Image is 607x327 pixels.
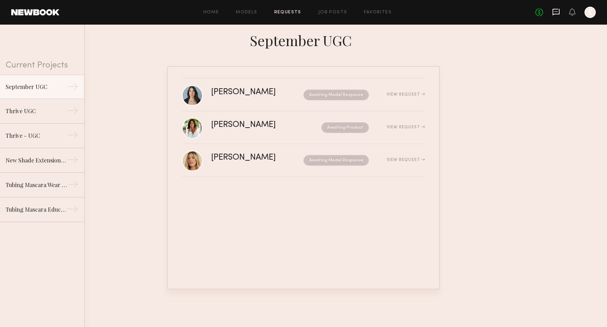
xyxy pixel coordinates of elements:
[167,30,440,49] div: September UGC
[274,10,301,15] a: Requests
[387,158,425,162] div: View Request
[182,79,425,111] a: [PERSON_NAME]Awaiting Model ResponseView Request
[182,111,425,144] a: [PERSON_NAME]Awaiting ProductView Request
[6,107,67,115] div: Thrive UGC
[585,7,596,18] a: E
[67,154,78,168] div: →
[387,92,425,97] div: View Request
[6,83,67,91] div: September UGC
[318,10,347,15] a: Job Posts
[67,81,78,95] div: →
[236,10,257,15] a: Models
[387,125,425,129] div: View Request
[303,90,369,100] nb-request-status: Awaiting Model Response
[211,121,299,129] div: [PERSON_NAME]
[6,205,67,214] div: Tubing Mascara Educational Video
[67,105,78,119] div: →
[67,179,78,193] div: →
[321,122,369,133] nb-request-status: Awaiting Product
[203,10,219,15] a: Home
[67,203,78,217] div: →
[67,129,78,143] div: →
[211,154,290,162] div: [PERSON_NAME]
[364,10,392,15] a: Favorites
[303,155,369,166] nb-request-status: Awaiting Model Response
[6,181,67,189] div: Tubing Mascara Wear Test
[211,88,290,96] div: [PERSON_NAME]
[6,132,67,140] div: Thrive - UGC
[6,156,67,165] div: New Shade Extension for Liquid Lash Mascara
[182,144,425,177] a: [PERSON_NAME]Awaiting Model ResponseView Request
